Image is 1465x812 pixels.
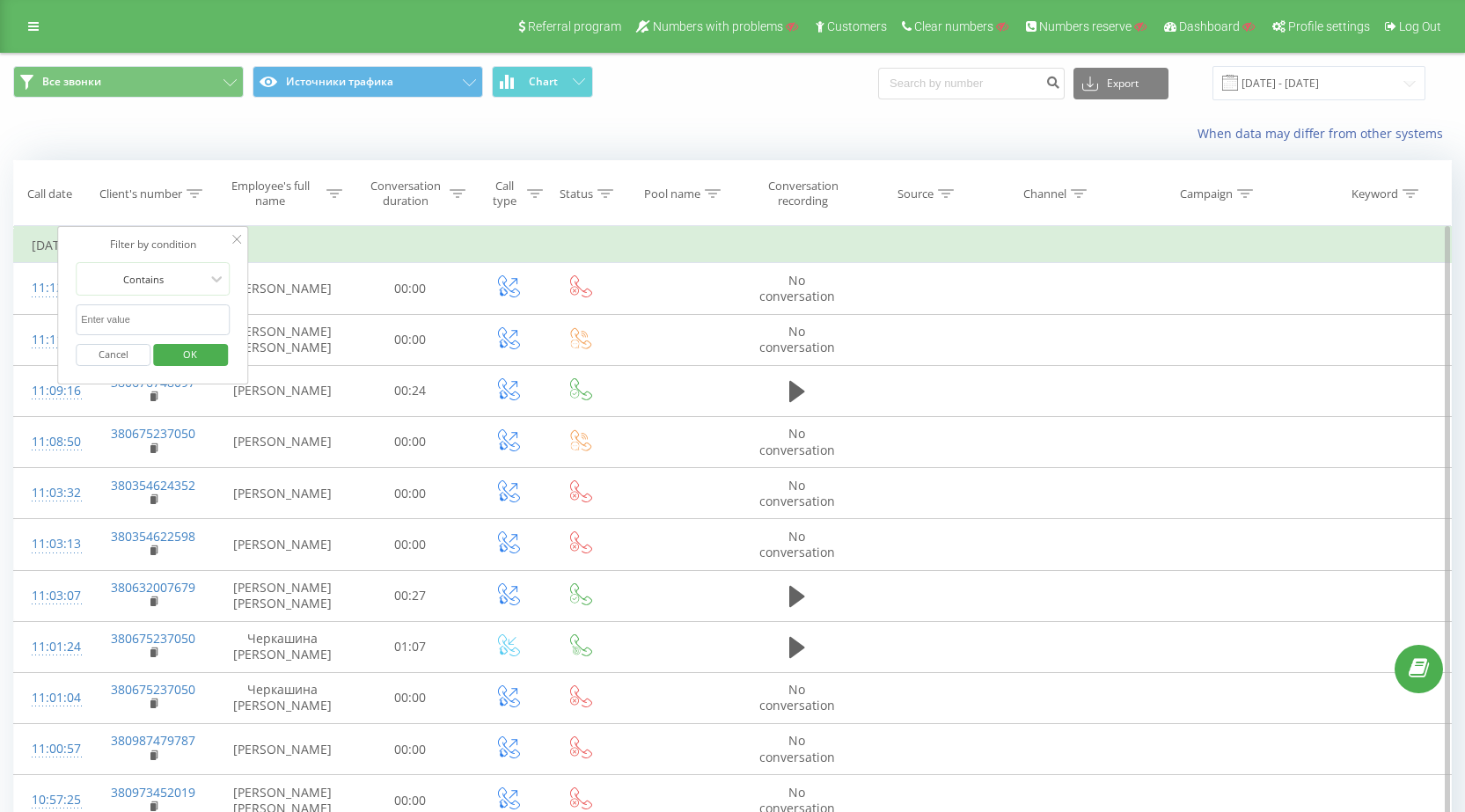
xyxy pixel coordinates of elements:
[32,425,73,459] div: 11:08:50
[32,732,73,766] div: 11:00:57
[32,271,73,305] div: 11:12:00
[759,425,835,457] span: No conversation
[759,272,835,304] span: No conversation
[897,187,934,201] div: Source
[32,579,73,613] div: 11:03:07
[216,314,350,365] td: [PERSON_NAME] [PERSON_NAME]
[759,477,835,509] span: No conversation
[253,66,483,98] button: Источники трафика
[42,75,101,89] span: Все звонки
[32,630,73,664] div: 11:01:24
[366,179,446,208] div: Conversation duration
[644,187,700,201] div: Pool name
[32,476,73,510] div: 11:03:32
[111,528,195,545] a: 380354622598
[1039,19,1132,33] span: Numbers reserve
[32,527,73,561] div: 11:03:13
[165,340,215,368] span: OK
[111,579,195,596] a: 380632007679
[76,344,150,366] button: Cancel
[827,19,887,33] span: Customers
[1198,125,1452,142] a: When data may differ from other systems
[216,672,350,723] td: Черкашина [PERSON_NAME]
[492,66,593,98] button: Chart
[219,179,322,208] div: Employee's full name
[350,468,471,519] td: 00:00
[878,68,1065,99] input: Search by number
[13,66,244,98] button: Все звонки
[350,570,471,621] td: 00:27
[350,263,471,314] td: 00:00
[216,263,350,314] td: [PERSON_NAME]
[153,344,228,366] button: OK
[350,365,471,416] td: 00:24
[759,323,835,355] span: No conversation
[111,681,195,698] a: 380675237050
[76,304,231,335] input: Enter value
[1179,19,1240,33] span: Dashboard
[32,323,73,357] div: 11:11:22
[111,784,195,801] a: 380973452019
[486,179,522,208] div: Call type
[759,732,835,764] span: No conversation
[350,672,471,723] td: 00:00
[111,425,195,442] a: 380675237050
[560,187,593,201] div: Status
[350,416,471,467] td: 00:00
[111,630,195,647] a: 380675237050
[111,732,195,749] a: 380987479787
[111,477,195,494] a: 380354624352
[350,621,471,672] td: 01:07
[529,76,558,88] span: Chart
[759,528,835,560] span: No conversation
[1288,19,1370,33] span: Profile settings
[1180,187,1233,201] div: Campaign
[216,621,350,672] td: Черкашина [PERSON_NAME]
[755,179,850,208] div: Conversation recording
[216,570,350,621] td: [PERSON_NAME] [PERSON_NAME]
[216,416,350,467] td: [PERSON_NAME]
[216,724,350,775] td: [PERSON_NAME]
[350,724,471,775] td: 00:00
[76,236,231,253] div: Filter by condition
[32,681,73,715] div: 11:01:04
[99,187,182,201] div: Client's number
[1399,19,1441,33] span: Log Out
[216,468,350,519] td: [PERSON_NAME]
[653,19,783,33] span: Numbers with problems
[528,19,621,33] span: Referral program
[350,519,471,570] td: 00:00
[914,19,993,33] span: Clear numbers
[14,228,1452,263] td: [DATE]
[216,519,350,570] td: [PERSON_NAME]
[27,187,72,201] div: Call date
[1073,68,1168,99] button: Export
[1351,187,1398,201] div: Keyword
[216,365,350,416] td: [PERSON_NAME]
[1023,187,1066,201] div: Channel
[32,374,73,408] div: 11:09:16
[350,314,471,365] td: 00:00
[759,681,835,713] span: No conversation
